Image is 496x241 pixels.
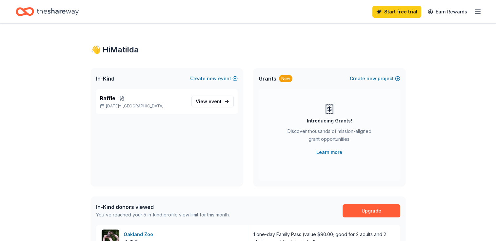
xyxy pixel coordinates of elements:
p: [DATE] • [100,103,186,109]
span: View [196,98,222,105]
a: Home [16,4,79,19]
span: In-Kind [96,75,114,83]
button: Createnewevent [190,75,238,83]
button: Createnewproject [350,75,400,83]
a: Earn Rewards [424,6,471,18]
a: View event [191,96,234,107]
div: Oakland Zoo [124,231,156,238]
a: Upgrade [343,204,400,217]
span: Grants [259,75,276,83]
span: new [207,75,217,83]
span: event [208,99,222,104]
a: Learn more [316,148,342,156]
div: Introducing Grants! [307,117,352,125]
span: Raffle [100,94,115,102]
span: new [367,75,376,83]
div: Discover thousands of mission-aligned grant opportunities. [285,127,374,146]
div: New [279,75,292,82]
div: You've reached your 5 in-kind profile view limit for this month. [96,211,230,219]
span: [GEOGRAPHIC_DATA] [123,103,164,109]
a: Start free trial [372,6,421,18]
div: In-Kind donors viewed [96,203,230,211]
div: 👋 Hi Matilda [91,45,406,55]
